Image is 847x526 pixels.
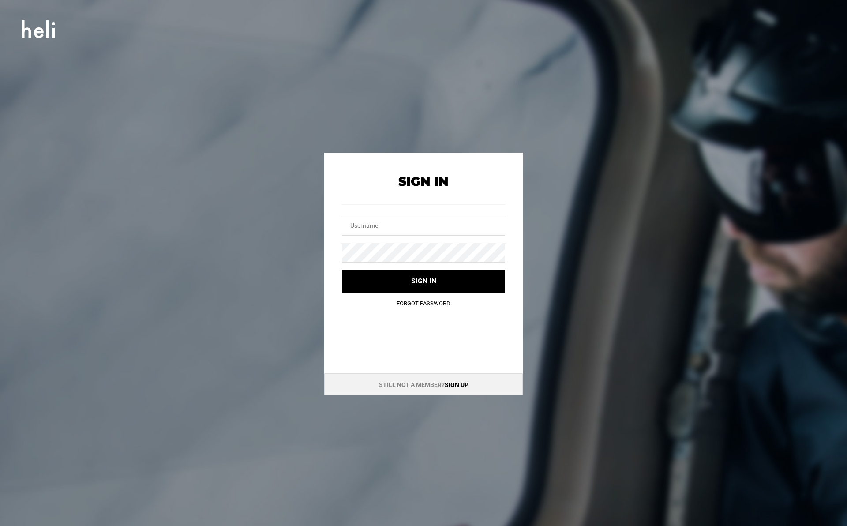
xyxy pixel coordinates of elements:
a: Sign up [445,381,468,388]
a: Forgot Password [397,300,450,307]
button: Sign in [342,270,505,293]
input: Username [342,216,505,236]
h2: Sign In [342,175,505,188]
div: Still not a member? [324,373,523,395]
